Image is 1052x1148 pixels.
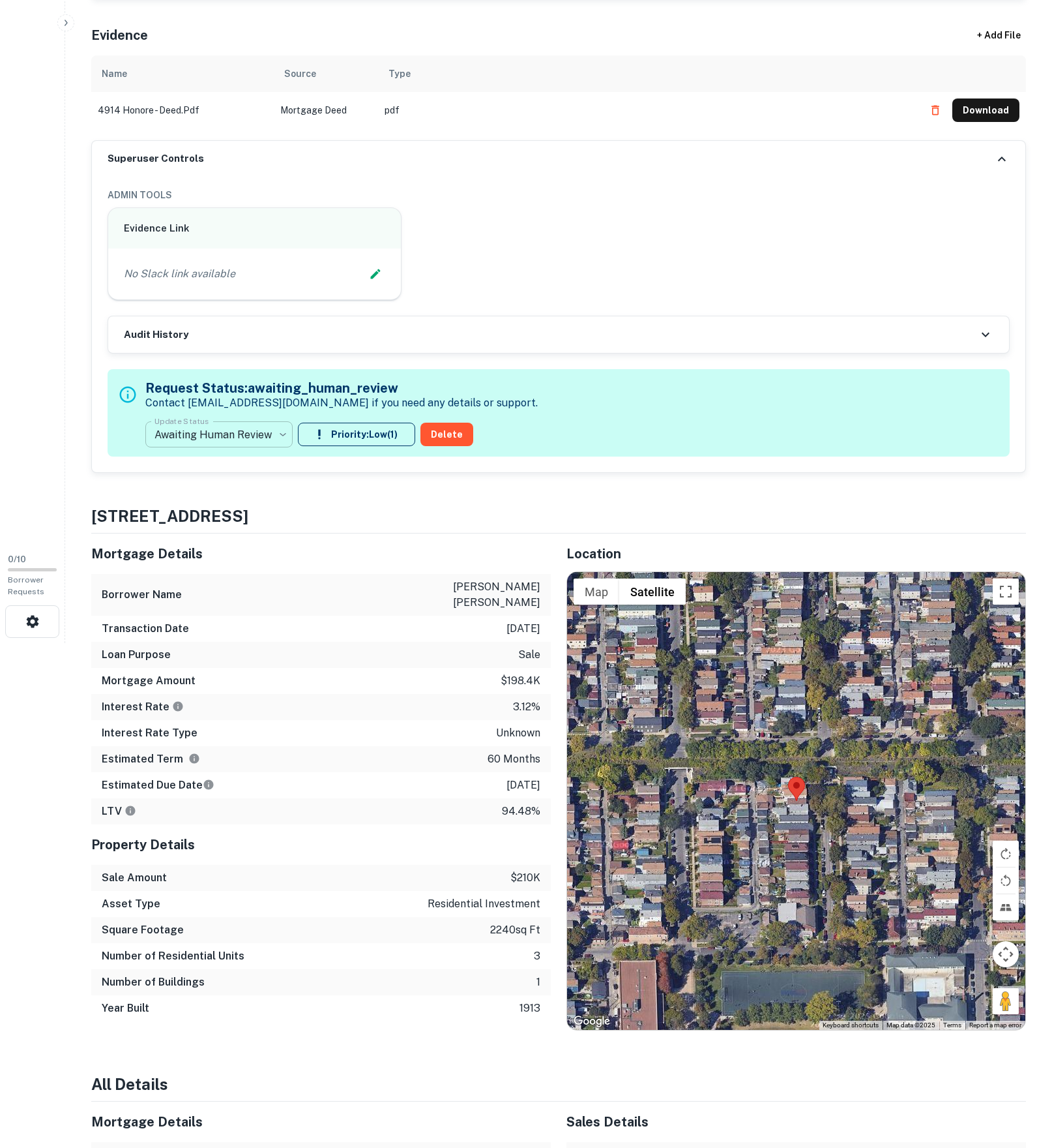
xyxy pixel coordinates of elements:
[145,395,538,411] p: Contact [EMAIL_ADDRESS][DOMAIN_NAME] if you need any details or support.
[91,25,148,45] h5: Evidence
[91,1072,1026,1096] h4: All Details
[91,92,274,128] td: 4914 honore - deed.pdf
[102,948,244,964] h6: Number of Residential Units
[8,554,26,564] span: 0 / 10
[102,621,189,637] h6: Transaction Date
[91,1112,551,1132] h5: Mortgage Details
[993,941,1019,967] button: Map camera controls
[953,24,1044,48] div: + Add File
[91,55,1026,140] div: scrollable content
[298,423,415,446] button: Priority:Low(1)
[203,779,214,791] svg: Estimate is based on a standard schedule for this type of loan.
[154,415,209,427] label: Update Status
[536,974,540,990] p: 1
[993,894,1019,920] button: Tilt map
[274,92,378,128] td: Mortgage Deed
[518,647,540,663] p: sale
[943,1021,961,1029] a: Terms (opens in new tab)
[502,804,540,819] p: 94.48%
[172,701,184,712] svg: The interest rates displayed on the website are for informational purposes only and may be report...
[993,868,1019,894] button: Rotate map counterclockwise
[91,544,551,564] h5: Mortgage Details
[388,66,411,82] div: Type
[987,1044,1052,1106] iframe: Chat Widget
[924,100,947,121] button: Delete file
[513,699,540,715] p: 3.12%
[952,98,1019,122] button: Download
[366,264,385,284] button: Edit Slack Link
[886,1021,935,1029] span: Map data ©2025
[91,504,1026,528] h4: [STREET_ADDRESS]
[102,699,184,715] h6: Interest Rate
[91,55,274,92] th: Name
[284,66,316,82] div: Source
[102,751,200,767] h6: Estimated Term
[124,327,188,342] h6: Audit History
[124,221,385,236] h6: Evidence Link
[993,988,1019,1014] button: Drag Pegman onto the map to open Street View
[566,1112,1026,1132] h5: Sales Details
[574,579,619,605] button: Show street map
[566,544,1026,564] h5: Location
[423,579,540,611] p: [PERSON_NAME] [PERSON_NAME]
[570,1013,613,1030] img: Google
[496,725,540,741] p: unknown
[519,1001,540,1016] p: 1913
[428,896,540,912] p: residential investment
[102,974,205,990] h6: Number of Buildings
[823,1021,879,1030] button: Keyboard shortcuts
[102,922,184,938] h6: Square Footage
[102,870,167,886] h6: Sale Amount
[102,778,214,793] h6: Estimated Due Date
[993,841,1019,867] button: Rotate map clockwise
[420,423,473,446] button: Delete
[993,579,1019,605] button: Toggle fullscreen view
[274,55,378,92] th: Source
[124,266,235,282] p: No Slack link available
[8,575,44,596] span: Borrower Requests
[510,870,540,886] p: $210k
[91,835,551,854] h5: Property Details
[102,804,136,819] h6: LTV
[124,805,136,817] svg: LTVs displayed on the website are for informational purposes only and may be reported incorrectly...
[619,579,686,605] button: Show satellite imagery
[108,151,204,166] h6: Superuser Controls
[501,673,540,689] p: $198.4k
[102,66,127,82] div: Name
[969,1021,1021,1029] a: Report a map error
[102,1001,149,1016] h6: Year Built
[102,647,171,663] h6: Loan Purpose
[102,725,197,741] h6: Interest Rate Type
[570,1013,613,1030] a: Open this area in Google Maps (opens a new window)
[490,922,540,938] p: 2240 sq ft
[108,188,1010,202] h6: ADMIN TOOLS
[488,751,540,767] p: 60 months
[534,948,540,964] p: 3
[145,416,293,453] div: Awaiting Human Review
[102,896,160,912] h6: Asset Type
[378,92,917,128] td: pdf
[378,55,917,92] th: Type
[506,778,540,793] p: [DATE]
[102,673,196,689] h6: Mortgage Amount
[145,378,538,398] h5: Request Status: awaiting_human_review
[506,621,540,637] p: [DATE]
[102,587,182,603] h6: Borrower Name
[188,753,200,764] svg: Term is based on a standard schedule for this type of loan.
